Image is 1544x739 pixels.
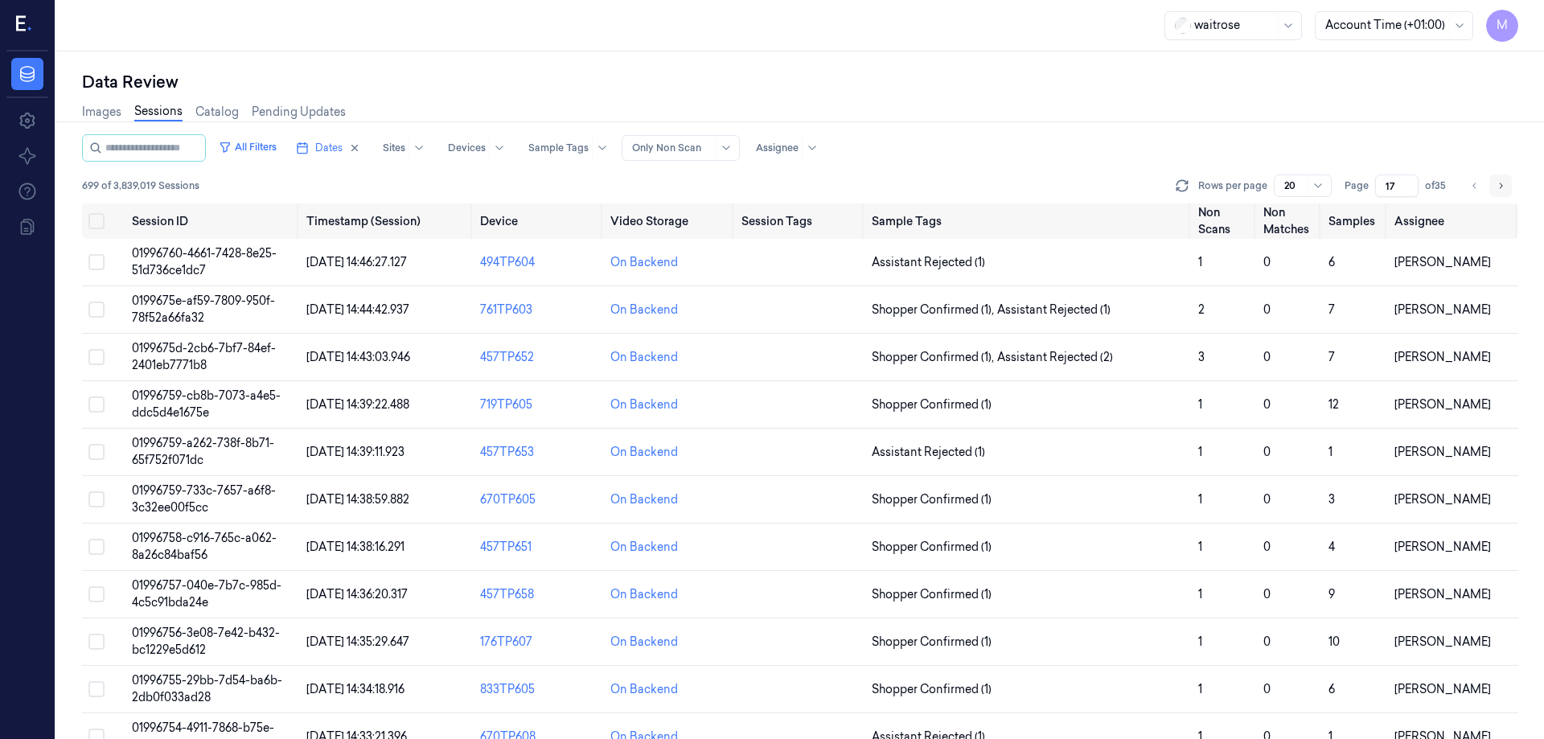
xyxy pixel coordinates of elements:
[610,634,678,651] div: On Backend
[1394,302,1491,317] span: [PERSON_NAME]
[212,134,283,160] button: All Filters
[306,350,410,364] span: [DATE] 14:43:03.946
[88,396,105,413] button: Select row
[1198,397,1202,412] span: 1
[872,254,985,271] span: Assistant Rejected (1)
[1328,397,1339,412] span: 12
[132,341,276,372] span: 0199675d-2cb6-7bf7-84ef-2401eb7771b8
[480,254,597,271] div: 494TP604
[1198,255,1202,269] span: 1
[1394,540,1491,554] span: [PERSON_NAME]
[1394,682,1491,696] span: [PERSON_NAME]
[480,302,597,318] div: 761TP603
[610,586,678,603] div: On Backend
[610,444,678,461] div: On Backend
[306,445,404,459] span: [DATE] 14:39:11.923
[480,634,597,651] div: 176TP607
[88,586,105,602] button: Select row
[306,302,409,317] span: [DATE] 14:44:42.937
[1328,682,1335,696] span: 6
[88,254,105,270] button: Select row
[865,203,1192,239] th: Sample Tags
[1486,10,1518,42] button: M
[1328,302,1335,317] span: 7
[1198,302,1205,317] span: 2
[132,388,281,420] span: 01996759-cb8b-7073-a4e5-ddc5d4e1675e
[1345,179,1369,193] span: Page
[88,349,105,365] button: Select row
[1198,350,1205,364] span: 3
[306,634,409,649] span: [DATE] 14:35:29.647
[1394,492,1491,507] span: [PERSON_NAME]
[1328,587,1335,601] span: 9
[88,491,105,507] button: Select row
[1328,492,1335,507] span: 3
[88,302,105,318] button: Select row
[1198,587,1202,601] span: 1
[1394,634,1491,649] span: [PERSON_NAME]
[735,203,865,239] th: Session Tags
[872,681,992,698] span: Shopper Confirmed (1)
[610,396,678,413] div: On Backend
[132,626,280,657] span: 01996756-3e08-7e42-b432-bc1229e5d612
[610,302,678,318] div: On Backend
[132,483,276,515] span: 01996759-733c-7657-a6f8-3c32ee00f5cc
[306,492,409,507] span: [DATE] 14:38:59.882
[1388,203,1518,239] th: Assignee
[1198,492,1202,507] span: 1
[1263,587,1271,601] span: 0
[88,213,105,229] button: Select all
[132,578,281,610] span: 01996757-040e-7b7c-985d-4c5c91bda24e
[300,203,474,239] th: Timestamp (Session)
[1263,634,1271,649] span: 0
[132,673,282,704] span: 01996755-29bb-7d54-ba6b-2db0f033ad28
[480,396,597,413] div: 719TP605
[306,397,409,412] span: [DATE] 14:39:22.488
[134,103,183,121] a: Sessions
[82,104,121,121] a: Images
[1394,350,1491,364] span: [PERSON_NAME]
[1263,492,1271,507] span: 0
[480,444,597,461] div: 457TP653
[132,531,277,562] span: 01996758-c916-765c-a062-8a26c84baf56
[610,539,678,556] div: On Backend
[610,349,678,366] div: On Backend
[1464,174,1486,197] button: Go to previous page
[872,539,992,556] span: Shopper Confirmed (1)
[480,539,597,556] div: 457TP651
[88,444,105,460] button: Select row
[872,302,997,318] span: Shopper Confirmed (1) ,
[1328,540,1335,554] span: 4
[1464,174,1512,197] nav: pagination
[474,203,604,239] th: Device
[1328,255,1335,269] span: 6
[480,491,597,508] div: 670TP605
[872,586,992,603] span: Shopper Confirmed (1)
[610,681,678,698] div: On Backend
[1198,634,1202,649] span: 1
[1425,179,1451,193] span: of 35
[289,135,367,161] button: Dates
[872,444,985,461] span: Assistant Rejected (1)
[1198,179,1267,193] p: Rows per page
[1394,255,1491,269] span: [PERSON_NAME]
[1263,255,1271,269] span: 0
[610,491,678,508] div: On Backend
[88,681,105,697] button: Select row
[610,254,678,271] div: On Backend
[1328,445,1333,459] span: 1
[195,104,239,121] a: Catalog
[1198,445,1202,459] span: 1
[132,246,277,277] span: 01996760-4661-7428-8e25-51d736ce1dc7
[1394,397,1491,412] span: [PERSON_NAME]
[1263,350,1271,364] span: 0
[1263,682,1271,696] span: 0
[132,436,274,467] span: 01996759-a262-738f-8b71-65f752f071dc
[480,349,597,366] div: 457TP652
[88,539,105,555] button: Select row
[1198,682,1202,696] span: 1
[82,71,1518,93] div: Data Review
[997,302,1111,318] span: Assistant Rejected (1)
[1198,540,1202,554] span: 1
[1263,445,1271,459] span: 0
